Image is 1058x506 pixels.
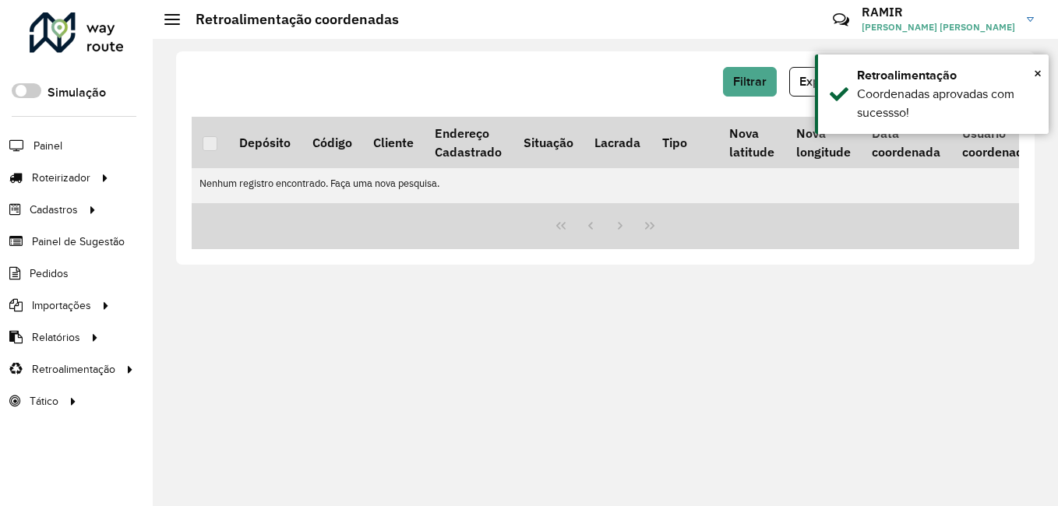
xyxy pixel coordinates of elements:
[32,361,115,378] span: Retroalimentação
[857,66,1037,85] div: Retroalimentação
[228,117,301,168] th: Depósito
[1034,61,1042,85] button: Close
[48,83,106,102] label: Simulação
[824,3,858,37] a: Contato Rápido
[719,117,785,168] th: Nova latitude
[951,117,1041,168] th: Usuário coordenada
[30,393,58,409] span: Tático
[32,234,125,250] span: Painel de Sugestão
[862,5,1015,19] h3: RAMIR
[789,67,857,97] button: Exportar
[513,117,584,168] th: Situação
[723,67,777,97] button: Filtrar
[32,297,91,314] span: Importações
[861,117,950,168] th: Data coordenada
[862,20,1015,34] span: [PERSON_NAME] [PERSON_NAME]
[34,138,62,154] span: Painel
[30,202,78,218] span: Cadastros
[180,11,399,28] h2: Retroalimentação coordenadas
[302,117,362,168] th: Código
[30,265,69,282] span: Pedidos
[799,75,847,88] span: Exportar
[32,329,80,346] span: Relatórios
[584,117,651,168] th: Lacrada
[362,117,424,168] th: Cliente
[785,117,861,168] th: Nova longitude
[1034,65,1042,82] span: ×
[857,85,1037,122] div: Coordenadas aprovadas com sucessso!
[651,117,697,168] th: Tipo
[425,117,513,168] th: Endereço Cadastrado
[32,170,90,186] span: Roteirizador
[733,75,767,88] span: Filtrar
